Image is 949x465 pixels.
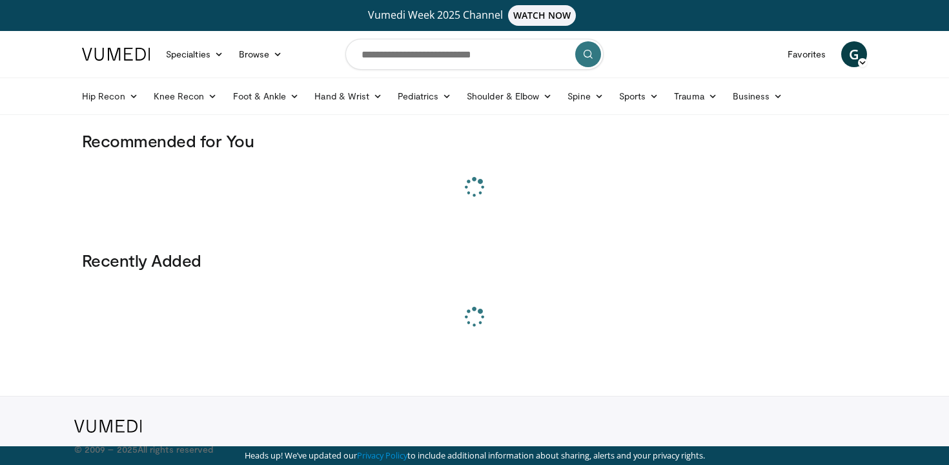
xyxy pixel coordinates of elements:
a: Specialties [158,41,231,67]
a: Contact us [826,443,875,459]
a: Privacy Policy [357,449,407,461]
a: About Us [598,443,639,459]
a: Hand & Wrist [307,83,390,109]
a: Partner with us [704,443,769,459]
a: Vumedi Week 2025 ChannelWATCH NOW [84,5,865,26]
a: Spine [560,83,611,109]
a: Knee Recon [146,83,225,109]
a: Foot & Ankle [225,83,307,109]
a: Shoulder & Elbow [459,83,560,109]
a: Browse [231,41,291,67]
h3: Recommended for You [82,130,867,151]
a: Trauma [666,83,725,109]
a: G [841,41,867,67]
a: Careers [654,443,688,459]
img: VuMedi Logo [82,48,150,61]
span: All rights reserved [138,444,213,455]
img: VuMedi Logo [74,420,142,433]
input: Search topics, interventions [345,39,604,70]
a: F.A.Q. [784,443,810,459]
a: Pediatrics [390,83,459,109]
p: © 2009 – 2025 [74,443,213,456]
h3: Recently Added [82,250,867,271]
a: Sports [611,83,667,109]
a: Business [725,83,791,109]
span: WATCH NOW [508,5,577,26]
a: Favorites [780,41,833,67]
a: Hip Recon [74,83,146,109]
